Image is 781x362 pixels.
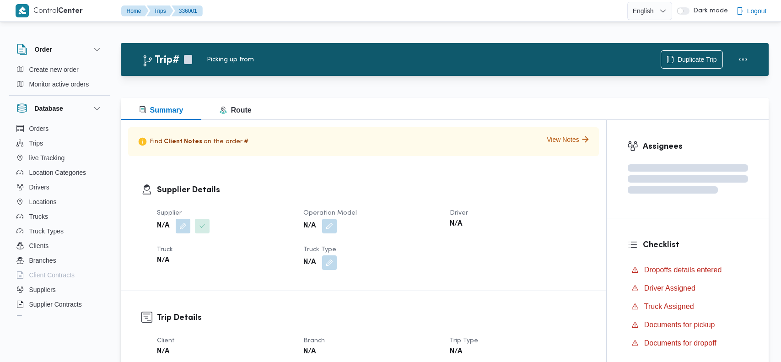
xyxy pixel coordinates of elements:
button: Actions [734,50,752,69]
button: Location Categories [13,165,106,180]
h3: Order [35,44,52,55]
button: Trips [13,136,106,151]
span: Locations [29,196,57,207]
button: Database [16,103,102,114]
span: Truck Assigned [644,301,694,312]
h3: Checklist [643,239,748,251]
b: N/A [157,255,169,266]
button: live Tracking [13,151,106,165]
div: Order [9,62,110,95]
span: Devices [29,313,52,324]
button: Documents for pickup [628,318,748,332]
button: Truck Assigned [628,299,748,314]
span: Dark mode [689,7,728,15]
b: N/A [303,257,316,268]
span: Location Categories [29,167,86,178]
button: Documents for dropoff [628,336,748,351]
button: Dropoffs details entered [628,263,748,277]
button: Client Contracts [13,268,106,282]
button: Trucks [13,209,106,224]
span: Operation Model [303,210,357,216]
span: # [244,138,248,146]
button: Monitor active orders [13,77,106,92]
span: Driver Assigned [644,284,695,292]
span: Documents for dropoff [644,338,716,349]
span: Trips [29,138,43,149]
span: Truck [157,247,173,253]
span: live Tracking [29,152,65,163]
h3: Trip Details [157,312,586,324]
span: Supplier Contracts [29,299,82,310]
span: Summary [139,106,183,114]
h2: Trip# [142,54,179,66]
button: Home [121,5,149,16]
div: Database [9,121,110,319]
span: Drivers [29,182,49,193]
button: Locations [13,195,106,209]
span: Documents for dropoff [644,339,716,347]
button: Trips [147,5,173,16]
span: Client [157,338,175,344]
b: N/A [303,346,316,357]
button: Branches [13,253,106,268]
span: Driver [450,210,468,216]
img: X8yXhbKr1z7QwAAAABJRU5ErkJggg== [16,4,29,17]
b: N/A [157,346,169,357]
span: Client Notes [164,138,202,146]
b: N/A [450,346,462,357]
h3: Assignees [643,140,748,153]
span: Truck Types [29,226,64,237]
span: Driver Assigned [644,283,695,294]
button: Truck Types [13,224,106,238]
button: Suppliers [13,282,106,297]
span: Duplicate Trip [678,54,717,65]
button: Create new order [13,62,106,77]
span: Supplier [157,210,182,216]
span: Clients [29,240,49,251]
b: N/A [450,219,462,230]
span: Dropoffs details entered [644,265,722,276]
b: N/A [303,221,316,232]
button: Drivers [13,180,106,195]
h3: Supplier Details [157,184,586,196]
button: View Notes [547,135,592,144]
p: Find on the order [135,135,250,149]
span: Trip Type [450,338,478,344]
span: Documents for pickup [644,319,715,330]
button: Supplier Contracts [13,297,106,312]
button: Clients [13,238,106,253]
button: Orders [13,121,106,136]
span: Create new order [29,64,79,75]
button: Order [16,44,102,55]
div: Picking up from [207,55,661,65]
span: Branches [29,255,56,266]
span: Monitor active orders [29,79,89,90]
button: Duplicate Trip [661,50,723,69]
span: Truck Type [303,247,336,253]
span: Dropoffs details entered [644,266,722,274]
b: Center [58,8,83,15]
span: Logout [747,5,767,16]
h3: Database [35,103,63,114]
span: Trucks [29,211,48,222]
button: Devices [13,312,106,326]
span: Branch [303,338,325,344]
button: Logout [733,2,770,20]
span: Client Contracts [29,270,75,281]
span: Suppliers [29,284,56,295]
span: Documents for pickup [644,321,715,329]
b: N/A [157,221,169,232]
span: Route [220,106,251,114]
button: 336001 [172,5,203,16]
button: Driver Assigned [628,281,748,296]
span: Truck Assigned [644,303,694,310]
span: Orders [29,123,49,134]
